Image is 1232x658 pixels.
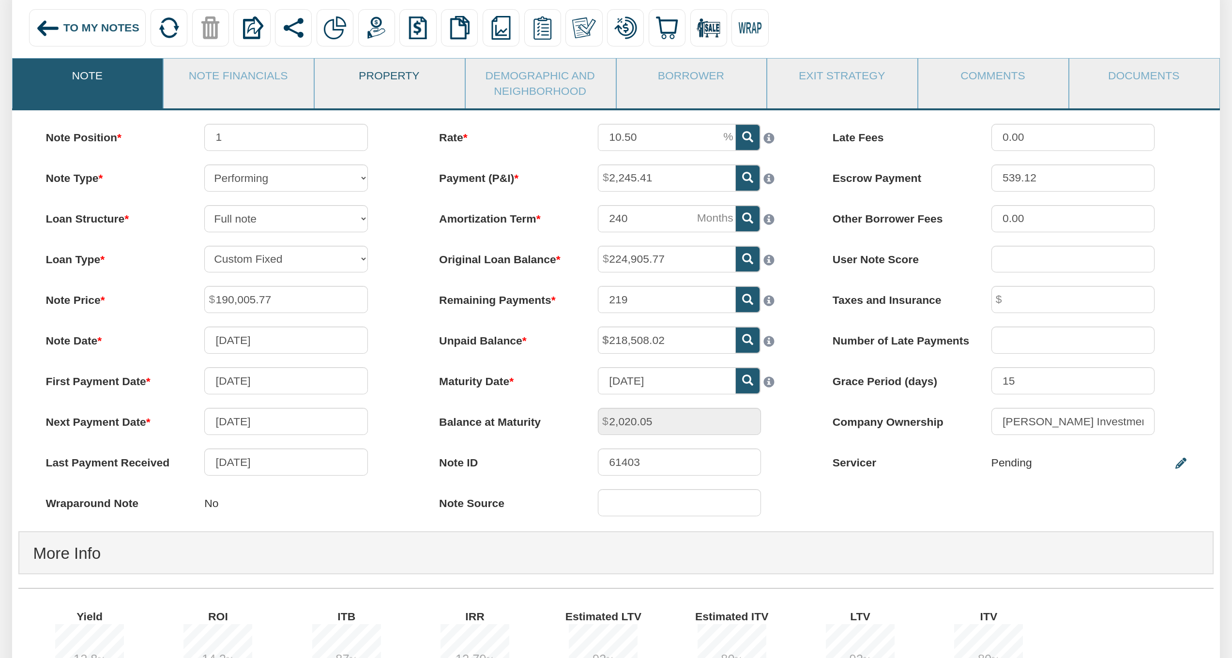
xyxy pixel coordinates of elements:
img: history.png [406,16,430,40]
img: buy.svg [655,16,679,40]
a: Borrower [617,59,766,92]
label: LTV [795,602,938,624]
img: wrap.svg [738,16,762,40]
img: serviceOrders.png [531,16,554,40]
label: Number of Late Payments [819,327,978,348]
img: loan_mod.png [614,16,638,40]
a: Note Financials [164,59,313,92]
label: User Note Score [819,246,978,268]
label: Note Position [32,124,191,146]
label: Original Loan Balance [426,246,584,268]
a: Demographic and Neighborhood [466,59,615,108]
img: export.svg [240,16,264,40]
input: MM/DD/YYYY [204,449,367,476]
img: make_own.png [572,16,596,40]
label: Note Type [32,164,191,186]
img: trash-disabled.png [198,16,222,40]
label: Note ID [426,449,584,470]
label: Unpaid Balance [426,327,584,348]
label: Balance at Maturity [426,408,584,430]
label: Last Payment Received [32,449,191,470]
img: for_sale.png [697,16,720,40]
a: Documents [1069,59,1218,92]
label: Loan Type [32,246,191,268]
label: Payment (P&I) [426,164,584,186]
img: copy.png [448,16,472,40]
label: ROI [153,602,296,624]
label: Rate [426,124,584,146]
label: Grace Period (days) [819,367,978,389]
label: Note Source [426,489,584,511]
label: Estimated ITV [667,602,810,624]
label: ITB [282,602,425,624]
label: Yield [25,602,167,624]
div: Pending [991,449,1032,477]
p: No [204,489,218,518]
label: Servicer [819,449,978,470]
label: Remaining Payments [426,286,584,308]
span: To My Notes [63,21,139,34]
label: Taxes and Insurance [819,286,978,308]
label: Amortization Term [426,205,584,227]
label: Other Borrower Fees [819,205,978,227]
a: Comments [918,59,1067,92]
label: Note Price [32,286,191,308]
img: reports.png [489,16,513,40]
input: MM/DD/YYYY [204,327,367,354]
label: Loan Structure [32,205,191,227]
label: IRR [410,602,553,624]
h4: More Info [33,536,1199,572]
label: Next Payment Date [32,408,191,430]
label: Maturity Date [426,367,584,389]
img: payment.png [365,16,388,40]
img: share.svg [282,16,305,40]
label: Estimated LTV [539,602,682,624]
input: This field can contain only numeric characters [598,124,736,151]
a: Property [315,59,464,92]
label: Note Date [32,327,191,348]
input: MM/DD/YYYY [598,367,736,394]
img: back_arrow_left_icon.svg [36,16,61,41]
img: partial.png [323,16,347,40]
input: MM/DD/YYYY [204,367,367,394]
a: Exit Strategy [767,59,916,92]
label: Escrow Payment [819,164,978,186]
label: First Payment Date [32,367,191,389]
input: MM/DD/YYYY [204,408,367,435]
label: Late Fees [819,124,978,146]
label: ITV [924,602,1067,624]
label: Wraparound Note [32,489,191,511]
a: Note [13,59,162,92]
label: Company Ownership [819,408,978,430]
